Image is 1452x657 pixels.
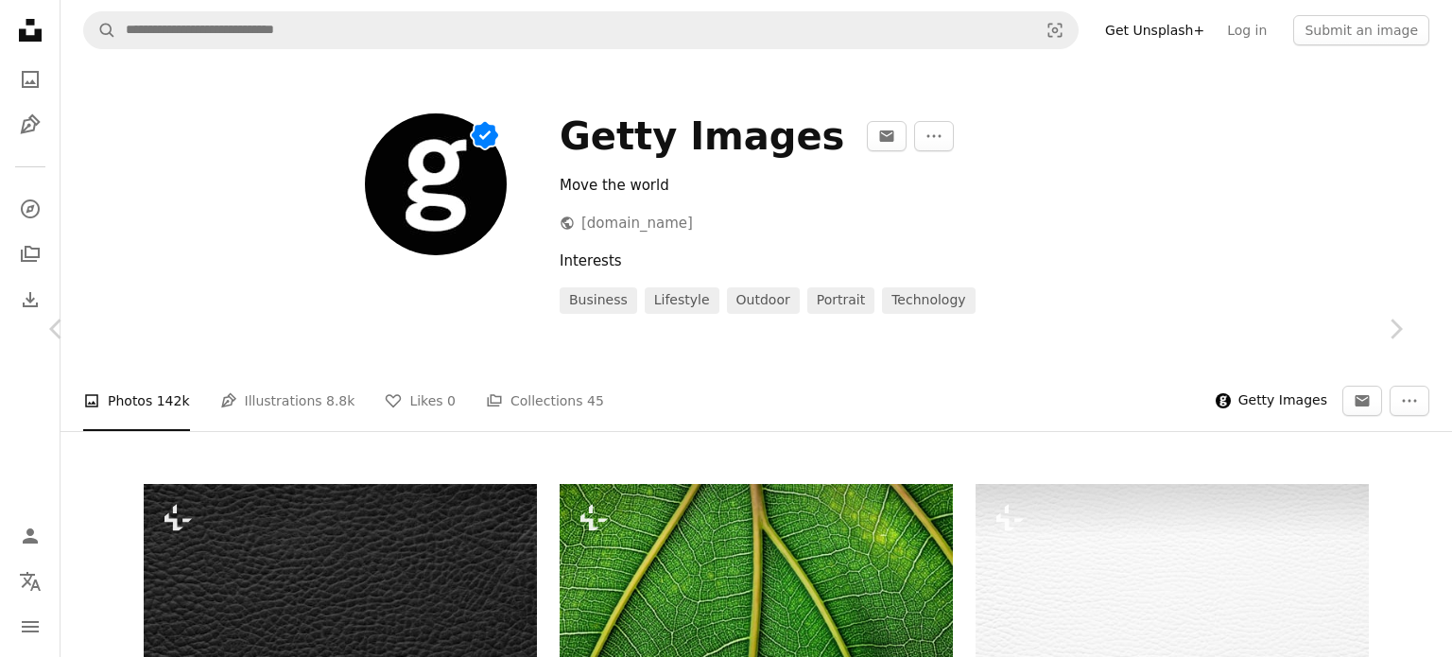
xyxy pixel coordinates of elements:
a: Log in [1216,15,1278,45]
button: Message Getty Images [867,121,907,151]
a: Next [1339,238,1452,420]
button: Search Unsplash [84,12,116,48]
a: Illustrations [11,106,49,144]
button: Submit an image [1293,15,1429,45]
span: Getty Images [1238,391,1327,410]
button: Menu [11,608,49,646]
span: 45 [587,390,604,411]
a: black leather texture, cowhide as background for textile design [144,606,537,623]
img: Avatar of user Getty Images [365,113,507,255]
a: Collections 45 [486,371,604,431]
span: 0 [447,390,456,411]
form: Find visuals sitewide [83,11,1079,49]
img: Avatar of user Getty Images [1216,393,1231,408]
a: outdoor [727,287,800,314]
span: 8.8k [326,390,354,411]
a: white leather texture as background, light natural skin surface [976,606,1369,623]
a: Photos [11,61,49,98]
a: Log in / Sign up [11,517,49,555]
button: More Actions [914,121,954,151]
a: Collections [11,235,49,273]
a: Illustrations 8.8k [220,371,355,431]
a: Likes 0 [385,371,456,431]
a: texture fresh leaf closeup, macro shot of eco greenery [560,606,953,623]
button: Language [11,562,49,600]
a: business [560,287,637,314]
div: Move the world [560,174,1126,197]
a: portrait [807,287,874,314]
a: technology [882,287,975,314]
a: lifestyle [645,287,719,314]
a: Explore [11,190,49,228]
a: Get Unsplash+ [1094,15,1216,45]
button: Visual search [1032,12,1078,48]
div: Getty Images [560,113,844,159]
a: [DOMAIN_NAME] [560,215,693,232]
div: Interests [560,250,1369,272]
